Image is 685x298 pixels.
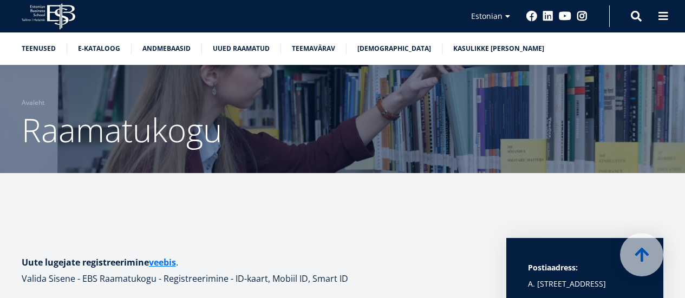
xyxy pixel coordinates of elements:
[22,254,485,287] h1: . Valida Sisene - EBS Raamatukogu - Registreerimine - ID-kaart, Mobiil ID, Smart ID
[577,11,588,22] a: Instagram
[526,11,537,22] a: Facebook
[22,256,176,268] strong: Uute lugejate registreerimine
[559,11,571,22] a: Youtube
[528,262,578,273] strong: Postiaadress:
[213,43,270,54] a: Uued raamatud
[357,43,431,54] a: [DEMOGRAPHIC_DATA]
[528,276,642,292] p: A. [STREET_ADDRESS]
[22,43,56,54] a: Teenused
[543,11,553,22] a: Linkedin
[142,43,191,54] a: Andmebaasid
[22,108,222,152] span: Raamatukogu
[292,43,335,54] a: Teemavärav
[78,43,120,54] a: E-kataloog
[149,254,176,270] a: veebis
[22,97,44,108] a: Avaleht
[453,43,544,54] a: Kasulikke [PERSON_NAME]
